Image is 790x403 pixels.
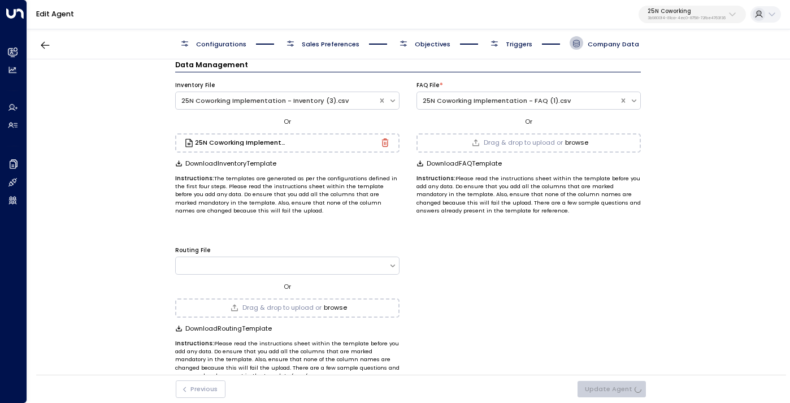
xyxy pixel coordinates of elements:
span: Or [284,282,291,291]
h3: 25N Coworking Implementation - Inventory (3).csv [195,140,285,146]
p: Please read the instructions sheet within the template before you add any data. Do ensure that yo... [175,340,400,380]
a: Edit Agent [36,9,74,19]
div: 25N Coworking Implementation - FAQ (1).csv [423,96,614,106]
p: Please read the instructions sheet within the template before you add any data. Do ensure that yo... [416,175,641,215]
span: Configurations [196,40,246,49]
button: browse [565,139,588,146]
h3: Data Management [175,59,641,72]
label: Inventory File [175,81,215,89]
span: Objectives [415,40,450,49]
p: 25N Coworking [648,8,726,15]
button: browse [324,304,347,311]
div: 25N Coworking Implementation - Inventory (3).csv [181,96,372,106]
label: FAQ File [416,81,439,89]
p: The templates are generated as per the configurations defined in the first four steps. Please rea... [175,175,400,215]
button: 25N Coworking3b9800f4-81ca-4ec0-8758-72fbe4763f36 [639,6,746,24]
p: 3b9800f4-81ca-4ec0-8758-72fbe4763f36 [648,16,726,20]
button: DownloadFAQTemplate [416,160,502,167]
b: Instructions: [175,175,214,182]
span: Download Routing Template [185,325,272,332]
span: Drag & drop to upload or [242,305,322,311]
span: Or [284,117,291,126]
span: Sales Preferences [302,40,359,49]
b: Instructions: [175,340,214,347]
span: Triggers [506,40,532,49]
label: Routing File [175,246,210,254]
span: Company Data [588,40,639,49]
button: DownloadRoutingTemplate [175,325,272,332]
span: Download FAQ Template [427,160,502,167]
button: DownloadInventoryTemplate [175,160,276,167]
span: Drag & drop to upload or [484,140,563,146]
b: Instructions: [416,175,455,182]
span: Or [525,117,532,126]
span: Download Inventory Template [185,160,276,167]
